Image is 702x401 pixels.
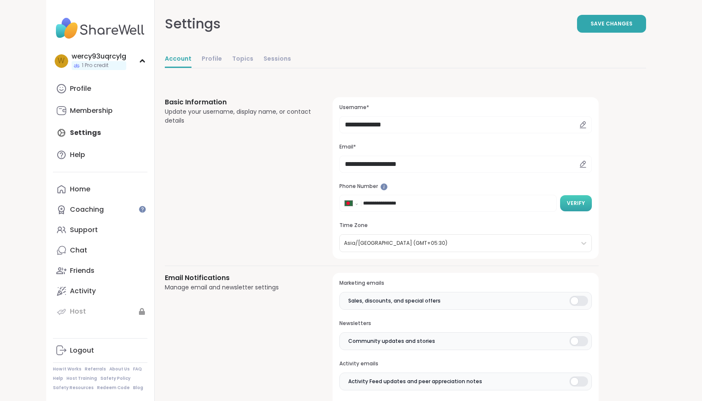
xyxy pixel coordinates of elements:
h3: Activity emails [339,360,591,367]
a: Safety Resources [53,385,94,391]
div: Update your username, display name, or contact details [165,107,313,125]
h3: Phone Number [339,183,591,190]
a: Home [53,179,147,199]
a: Help [53,376,63,381]
h3: Marketing emails [339,280,591,287]
a: FAQ [133,366,142,372]
div: Chat [70,246,87,255]
div: Settings [165,14,221,34]
span: Sales, discounts, and special offers [348,297,441,305]
h3: Email Notifications [165,273,313,283]
span: 1 Pro credit [82,62,108,69]
div: Manage email and newsletter settings [165,283,313,292]
a: Safety Policy [100,376,130,381]
span: Verify [567,199,585,207]
a: Sessions [264,51,291,68]
div: Membership [70,106,113,115]
div: Activity [70,286,96,296]
div: Support [70,225,98,235]
a: Support [53,220,147,240]
a: Help [53,145,147,165]
h3: Newsletters [339,320,591,327]
a: Account [165,51,191,68]
span: Activity Feed updates and peer appreciation notes [348,378,482,385]
a: Logout [53,340,147,361]
h3: Username* [339,104,591,111]
div: Help [70,150,85,160]
div: wercy93uqrcylg [72,52,126,61]
a: Profile [53,79,147,99]
a: Host [53,301,147,322]
span: Community updates and stories [348,337,435,345]
a: Friends [53,261,147,281]
a: Topics [232,51,253,68]
h3: Basic Information [165,97,313,107]
div: Host [70,307,86,316]
span: Save Changes [591,20,633,28]
a: About Us [109,366,130,372]
a: Host Training [67,376,97,381]
a: Referrals [85,366,106,372]
a: Blog [133,385,143,391]
h3: Time Zone [339,222,591,229]
a: Activity [53,281,147,301]
span: w [58,56,65,67]
a: Membership [53,101,147,121]
img: ShareWell Nav Logo [53,14,147,43]
a: Profile [202,51,222,68]
iframe: Spotlight [380,183,388,191]
a: Redeem Code [97,385,130,391]
div: Profile [70,84,91,93]
a: Chat [53,240,147,261]
div: Logout [70,346,94,355]
h3: Email* [339,143,591,151]
div: Home [70,185,90,194]
button: Save Changes [577,15,646,33]
a: How It Works [53,366,81,372]
iframe: Spotlight [139,206,146,213]
div: Friends [70,266,94,275]
button: Verify [560,195,592,211]
div: Coaching [70,205,104,214]
a: Coaching [53,199,147,220]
